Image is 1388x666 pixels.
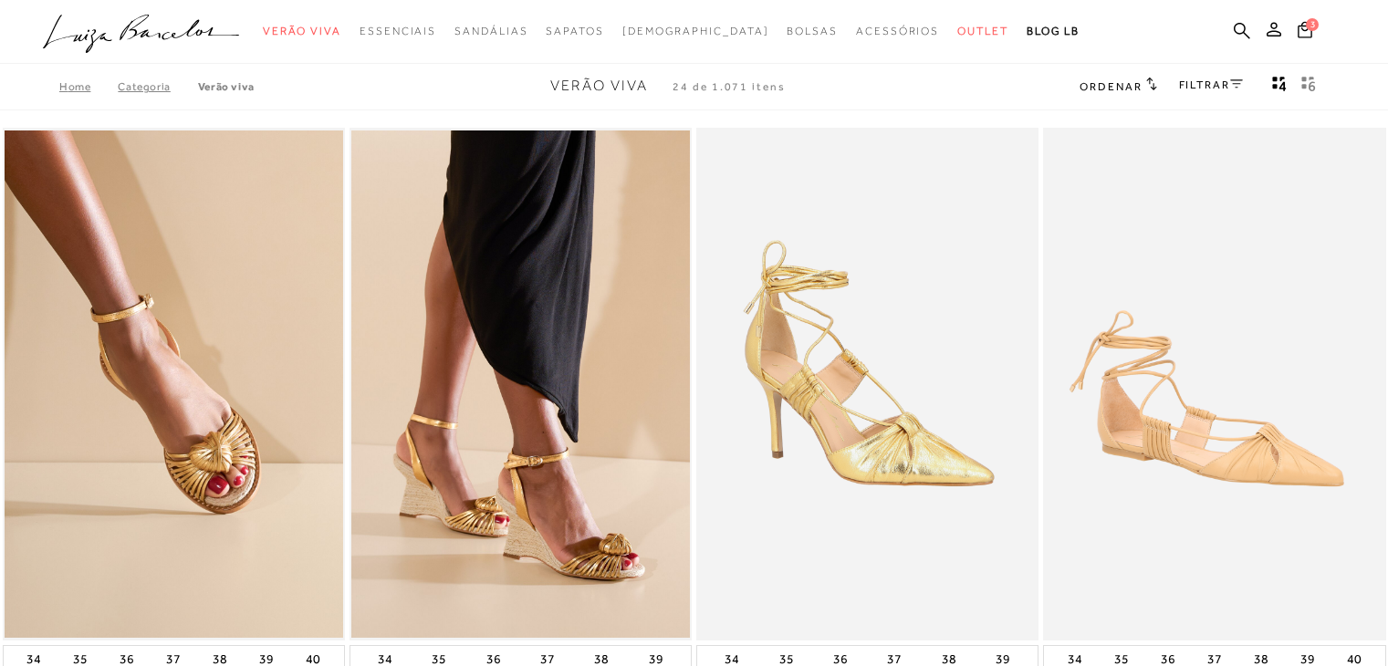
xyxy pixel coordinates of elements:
[1080,80,1142,93] span: Ordenar
[1045,130,1383,639] a: SAPATILHA EM COURO BEGE AREIA COM AMARRAÇÃO SAPATILHA EM COURO BEGE AREIA COM AMARRAÇÃO
[698,130,1037,639] a: SCARPIN SALTO ALTO EM METALIZADO OURO COM AMARRAÇÃO SCARPIN SALTO ALTO EM METALIZADO OURO COM AMA...
[1045,130,1383,639] img: SAPATILHA EM COURO BEGE AREIA COM AMARRAÇÃO
[1027,25,1080,37] span: BLOG LB
[454,25,527,37] span: Sandálias
[787,15,838,48] a: noSubCategoriesText
[351,130,690,639] a: SANDÁLIA ANABELA OURO COM SALTO ALTO EM JUTA SANDÁLIA ANABELA OURO COM SALTO ALTO EM JUTA
[957,15,1008,48] a: noSubCategoriesText
[263,25,341,37] span: Verão Viva
[546,15,603,48] a: noSubCategoriesText
[546,25,603,37] span: Sapatos
[550,78,648,94] span: Verão Viva
[1296,75,1321,99] button: gridText6Desc
[198,80,255,93] a: Verão Viva
[454,15,527,48] a: noSubCategoriesText
[856,25,939,37] span: Acessórios
[622,15,769,48] a: noSubCategoriesText
[59,80,118,93] a: Home
[1292,20,1318,45] button: 3
[1306,18,1319,31] span: 3
[673,80,786,93] span: 24 de 1.071 itens
[118,80,197,93] a: Categoria
[5,130,343,639] a: RASTEIRA OURO COM SOLADO EM JUTÁ RASTEIRA OURO COM SOLADO EM JUTÁ
[856,15,939,48] a: noSubCategoriesText
[263,15,341,48] a: noSubCategoriesText
[360,25,436,37] span: Essenciais
[360,15,436,48] a: noSubCategoriesText
[698,130,1037,639] img: SCARPIN SALTO ALTO EM METALIZADO OURO COM AMARRAÇÃO
[1179,78,1243,91] a: FILTRAR
[5,130,343,639] img: RASTEIRA OURO COM SOLADO EM JUTÁ
[1027,15,1080,48] a: BLOG LB
[957,25,1008,37] span: Outlet
[351,130,690,639] img: SANDÁLIA ANABELA OURO COM SALTO ALTO EM JUTA
[787,25,838,37] span: Bolsas
[1267,75,1292,99] button: Mostrar 4 produtos por linha
[622,25,769,37] span: [DEMOGRAPHIC_DATA]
